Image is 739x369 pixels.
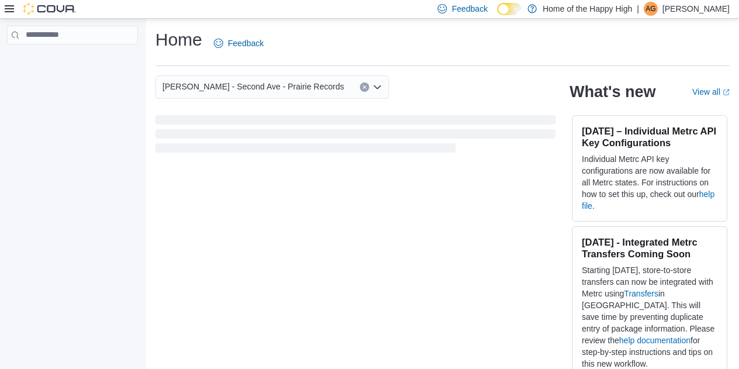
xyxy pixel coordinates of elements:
[582,189,714,211] a: help file
[228,37,263,49] span: Feedback
[662,2,730,16] p: [PERSON_NAME]
[497,15,498,16] span: Dark Mode
[497,3,522,15] input: Dark Mode
[582,125,717,149] h3: [DATE] – Individual Metrc API Key Configurations
[155,28,202,51] h1: Home
[570,82,655,101] h2: What's new
[692,87,730,96] a: View allExternal link
[646,2,655,16] span: AG
[543,2,632,16] p: Home of the Happy High
[644,2,658,16] div: Alexander Gingara
[23,3,76,15] img: Cova
[619,336,691,345] a: help documentation
[452,3,487,15] span: Feedback
[209,32,268,55] a: Feedback
[7,47,138,75] nav: Complex example
[373,82,382,92] button: Open list of options
[723,89,730,96] svg: External link
[582,153,717,212] p: Individual Metrc API key configurations are now available for all Metrc states. For instructions ...
[624,289,658,298] a: Transfers
[637,2,639,16] p: |
[155,118,556,155] span: Loading
[582,236,717,260] h3: [DATE] - Integrated Metrc Transfers Coming Soon
[360,82,369,92] button: Clear input
[162,80,344,94] span: [PERSON_NAME] - Second Ave - Prairie Records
